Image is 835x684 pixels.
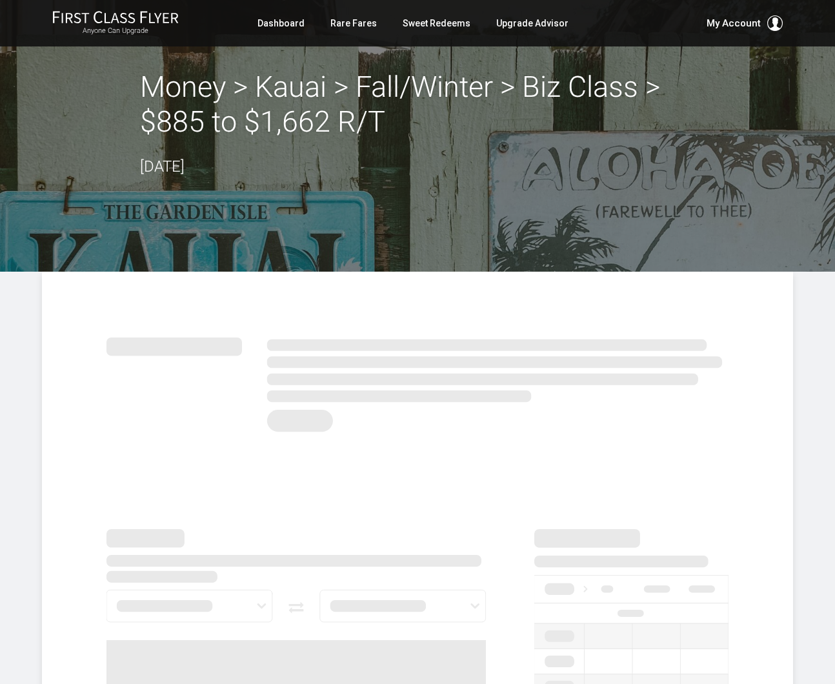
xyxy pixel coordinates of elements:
a: Dashboard [257,12,305,35]
img: summary.svg [106,323,729,439]
time: [DATE] [140,157,185,176]
small: Anyone Can Upgrade [52,26,179,35]
span: My Account [707,15,761,31]
button: My Account [707,15,783,31]
a: Rare Fares [330,12,377,35]
img: First Class Flyer [52,10,179,24]
a: Upgrade Advisor [496,12,568,35]
a: Sweet Redeems [403,12,470,35]
a: First Class FlyerAnyone Can Upgrade [52,10,179,36]
h2: Money > Kauai > Fall/Winter > Biz Class > $885 to $1,662 R/T [140,70,695,139]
